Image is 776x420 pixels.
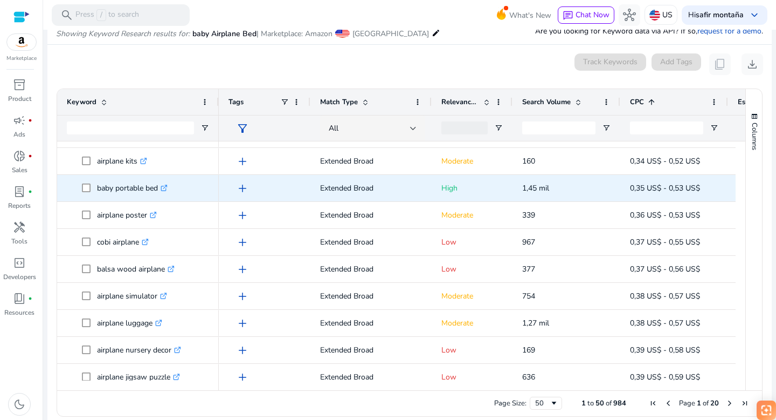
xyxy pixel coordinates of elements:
[494,124,503,132] button: Open Filter Menu
[97,204,157,226] p: airplane poster
[595,398,604,408] span: 50
[630,97,644,107] span: CPC
[6,55,37,63] p: Marketplace
[329,123,338,133] span: All
[97,285,167,307] p: airplane simulator
[56,29,190,39] i: Showing Keyword Research results for:
[441,177,503,199] p: High
[236,209,249,222] span: add
[13,78,26,91] span: inventory_2
[522,121,595,134] input: Search Volume Filter Input
[352,29,429,39] span: [GEOGRAPHIC_DATA]
[581,398,586,408] span: 1
[630,291,700,301] span: 0,38 US$ - 0,57 US$
[320,231,422,253] p: Extended Broad
[97,339,181,361] p: airplane nursery decor
[740,399,749,408] div: Last Page
[748,9,761,22] span: keyboard_arrow_down
[320,177,422,199] p: Extended Broad
[725,399,734,408] div: Next Page
[13,292,26,305] span: book_4
[649,399,657,408] div: First Page
[97,258,175,280] p: balsa wood airplane
[688,11,744,19] p: Hi
[236,344,249,357] span: add
[522,156,535,166] span: 160
[441,97,479,107] span: Relevance Score
[228,97,244,107] span: Tags
[522,237,535,247] span: 967
[441,258,503,280] p: Low
[630,121,703,134] input: CPC Filter Input
[8,94,31,104] p: Product
[236,263,249,276] span: add
[703,398,709,408] span: of
[563,10,573,21] span: chat
[630,156,700,166] span: 0,34 US$ - 0,52 US$
[7,34,36,50] img: amazon.svg
[320,150,422,172] p: Extended Broad
[630,237,700,247] span: 0,37 US$ - 0,55 US$
[192,29,257,39] span: baby Airplane Bed
[750,123,759,150] span: Columns
[522,345,535,355] span: 169
[320,312,422,334] p: Extended Broad
[441,150,503,172] p: Moderate
[576,10,609,20] span: Chat Now
[535,398,550,408] div: 50
[320,258,422,280] p: Extended Broad
[13,221,26,234] span: handyman
[441,366,503,388] p: Low
[606,398,612,408] span: of
[236,155,249,168] span: add
[67,121,194,134] input: Keyword Filter Input
[97,312,162,334] p: airplane luggage
[530,397,562,410] div: Page Size
[494,398,526,408] div: Page Size:
[97,366,180,388] p: airplane jigsaw puzzle
[97,231,149,253] p: cobi airplane
[630,183,700,193] span: 0,35 US$ - 0,53 US$
[13,150,26,162] span: donut_small
[8,201,31,211] p: Reports
[679,398,695,408] span: Page
[696,10,744,20] b: safir montaña
[441,285,503,307] p: Moderate
[320,366,422,388] p: Extended Broad
[28,118,32,123] span: fiber_manual_record
[28,189,32,194] span: fiber_manual_record
[630,372,700,382] span: 0,39 US$ - 0,59 US$
[320,97,358,107] span: Match Type
[522,291,535,301] span: 754
[509,6,551,25] span: What's New
[200,124,209,132] button: Open Filter Menu
[28,154,32,158] span: fiber_manual_record
[662,5,673,24] p: US
[60,9,73,22] span: search
[28,296,32,301] span: fiber_manual_record
[257,29,332,39] span: | Marketplace: Amazon
[236,182,249,195] span: add
[12,165,27,175] p: Sales
[441,339,503,361] p: Low
[75,9,139,21] p: Press to search
[649,10,660,21] img: us.svg
[630,210,700,220] span: 0,36 US$ - 0,53 US$
[623,9,636,22] span: hub
[522,264,535,274] span: 377
[97,177,168,199] p: baby portable bed
[236,371,249,384] span: add
[13,398,26,411] span: dark_mode
[619,4,640,26] button: hub
[432,26,440,39] mat-icon: edit
[97,150,147,172] p: airplane kits
[320,339,422,361] p: Extended Broad
[13,130,25,139] p: Ads
[4,308,34,317] p: Resources
[11,236,27,246] p: Tools
[746,58,759,71] span: download
[320,204,422,226] p: Extended Broad
[522,372,535,382] span: 636
[664,399,673,408] div: Previous Page
[13,114,26,127] span: campaign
